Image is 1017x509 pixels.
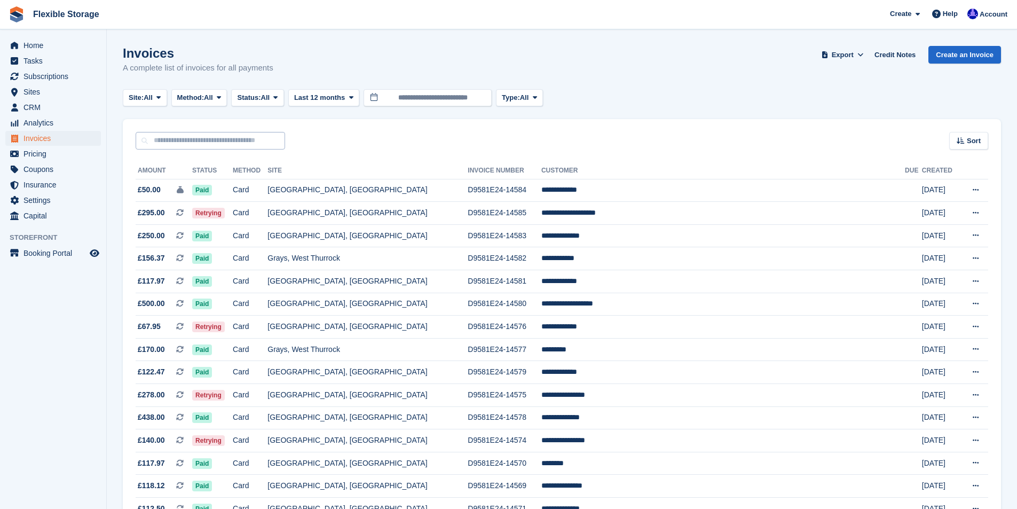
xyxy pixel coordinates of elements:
[138,458,165,469] span: £117.97
[138,389,165,401] span: £278.00
[204,92,213,103] span: All
[5,115,101,130] a: menu
[496,89,543,107] button: Type: All
[192,458,212,469] span: Paid
[129,92,144,103] span: Site:
[233,179,267,202] td: Card
[267,338,468,361] td: Grays, West Thurrock
[5,84,101,99] a: menu
[922,162,960,179] th: Created
[541,162,905,179] th: Customer
[192,322,225,332] span: Retrying
[177,92,204,103] span: Method:
[468,316,541,339] td: D9581E24-14576
[980,9,1007,20] span: Account
[5,146,101,161] a: menu
[192,481,212,491] span: Paid
[267,475,468,498] td: [GEOGRAPHIC_DATA], [GEOGRAPHIC_DATA]
[192,367,212,378] span: Paid
[5,131,101,146] a: menu
[922,270,960,293] td: [DATE]
[870,46,920,64] a: Credit Notes
[233,316,267,339] td: Card
[267,270,468,293] td: [GEOGRAPHIC_DATA], [GEOGRAPHIC_DATA]
[23,38,88,53] span: Home
[237,92,261,103] span: Status:
[192,390,225,401] span: Retrying
[468,202,541,225] td: D9581E24-14585
[468,338,541,361] td: D9581E24-14577
[922,247,960,270] td: [DATE]
[468,452,541,475] td: D9581E24-14570
[192,208,225,218] span: Retrying
[192,185,212,195] span: Paid
[23,131,88,146] span: Invoices
[23,177,88,192] span: Insurance
[233,247,267,270] td: Card
[10,232,106,243] span: Storefront
[267,293,468,316] td: [GEOGRAPHIC_DATA], [GEOGRAPHIC_DATA]
[922,475,960,498] td: [DATE]
[267,406,468,429] td: [GEOGRAPHIC_DATA], [GEOGRAPHIC_DATA]
[922,293,960,316] td: [DATE]
[233,361,267,384] td: Card
[233,293,267,316] td: Card
[468,384,541,407] td: D9581E24-14575
[138,412,165,423] span: £438.00
[23,162,88,177] span: Coupons
[502,92,520,103] span: Type:
[294,92,345,103] span: Last 12 months
[233,224,267,247] td: Card
[136,162,192,179] th: Amount
[922,179,960,202] td: [DATE]
[138,366,165,378] span: £122.47
[267,452,468,475] td: [GEOGRAPHIC_DATA], [GEOGRAPHIC_DATA]
[922,224,960,247] td: [DATE]
[905,162,922,179] th: Due
[922,452,960,475] td: [DATE]
[192,253,212,264] span: Paid
[233,384,267,407] td: Card
[138,184,161,195] span: £50.00
[468,247,541,270] td: D9581E24-14582
[138,480,165,491] span: £118.12
[267,162,468,179] th: Site
[468,162,541,179] th: Invoice Number
[267,384,468,407] td: [GEOGRAPHIC_DATA], [GEOGRAPHIC_DATA]
[23,69,88,84] span: Subscriptions
[192,231,212,241] span: Paid
[922,429,960,452] td: [DATE]
[928,46,1001,64] a: Create an Invoice
[138,321,161,332] span: £67.95
[520,92,529,103] span: All
[267,429,468,452] td: [GEOGRAPHIC_DATA], [GEOGRAPHIC_DATA]
[5,69,101,84] a: menu
[922,361,960,384] td: [DATE]
[267,202,468,225] td: [GEOGRAPHIC_DATA], [GEOGRAPHIC_DATA]
[233,406,267,429] td: Card
[5,193,101,208] a: menu
[967,9,978,19] img: Ian Petherick
[192,299,212,309] span: Paid
[138,298,165,309] span: £500.00
[192,435,225,446] span: Retrying
[819,46,866,64] button: Export
[23,84,88,99] span: Sites
[267,361,468,384] td: [GEOGRAPHIC_DATA], [GEOGRAPHIC_DATA]
[5,53,101,68] a: menu
[5,162,101,177] a: menu
[890,9,911,19] span: Create
[23,146,88,161] span: Pricing
[144,92,153,103] span: All
[138,344,165,355] span: £170.00
[23,115,88,130] span: Analytics
[233,202,267,225] td: Card
[123,46,273,60] h1: Invoices
[23,246,88,261] span: Booking Portal
[267,179,468,202] td: [GEOGRAPHIC_DATA], [GEOGRAPHIC_DATA]
[922,406,960,429] td: [DATE]
[922,384,960,407] td: [DATE]
[88,247,101,260] a: Preview store
[9,6,25,22] img: stora-icon-8386f47178a22dfd0bd8f6a31ec36ba5ce8667c1dd55bd0f319d3a0aa187defe.svg
[468,475,541,498] td: D9581E24-14569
